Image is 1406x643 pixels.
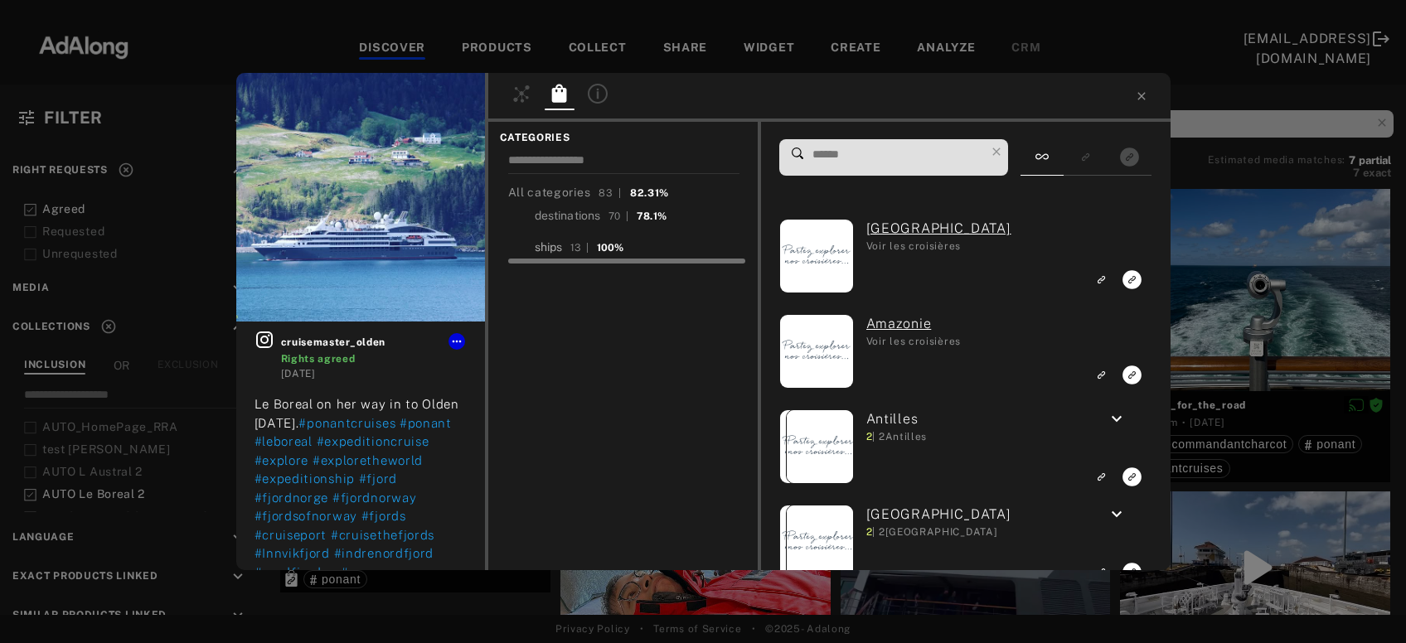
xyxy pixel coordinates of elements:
[866,526,873,538] span: 2
[332,491,416,505] span: #fjordnorway
[255,453,309,467] span: #explore
[780,505,853,578] img: ponant-stl-product.png
[1117,466,1147,488] button: Link to exact product
[281,353,356,365] span: Rights agreed
[1117,268,1147,291] button: Link to exact product
[599,186,622,201] div: 83 |
[317,434,429,448] span: #expeditioncruise
[255,509,358,523] span: #fjordsofnorway
[866,314,961,334] a: (ada-ponant-60) Amazonie: Voir les croisières
[281,335,467,350] span: cruisemaster_olden
[866,334,961,349] div: Voir les croisières
[361,509,406,523] span: #fjords
[608,209,628,224] div: 70 |
[535,207,601,225] div: destinations
[298,416,395,430] span: #ponantcruises
[783,505,856,578] img: ponant-stl-product.png
[570,240,589,255] div: 13 |
[255,528,327,542] span: #cruiseport
[1107,409,1127,429] i: keyboard_arrow_down
[780,220,853,292] img: ponant-stl-product.png
[255,434,313,448] span: #leboreal
[500,130,746,145] span: CATEGORIES
[255,546,330,560] span: #Innvikfjord
[255,565,337,579] span: #nordfjorden
[1086,364,1117,386] button: Link to similar product
[1086,466,1117,488] button: Link to similar product
[1086,268,1117,291] button: Link to similar product
[780,410,853,483] img: ponant-stl-product.png
[866,431,873,442] span: 2
[866,429,927,444] div: | 2 Antilles
[1107,505,1127,525] i: keyboard_arrow_down
[535,239,563,256] div: ships
[334,546,434,560] span: #indrenordfjord
[1114,146,1145,168] button: Show only exact products linked
[331,528,434,542] span: #cruisethefjords
[508,184,670,201] div: All categories
[255,491,329,505] span: #fjordnorge
[1070,146,1101,168] button: Show only similar products linked
[313,453,423,467] span: #exploretheworld
[866,239,1011,254] div: Voir les croisières
[780,315,853,388] img: ponant-stl-product.png
[359,471,397,486] span: #fjord
[637,209,667,224] div: 78.1%
[1117,364,1147,386] button: Link to exact product
[255,397,459,430] span: Le Boreal on her way in to Olden [DATE].
[255,471,356,486] span: #expeditionship
[783,410,856,483] img: ponant-stl-product.png
[630,186,669,201] div: 82.31%
[281,368,316,380] time: 2023-05-22T22:56:29.000Z
[400,416,452,430] span: #ponant
[866,219,1011,239] a: (ada-ponant-13) Afrique du Sud: Voir les croisières
[597,240,624,255] div: 100%
[866,525,1011,539] div: | 2 [GEOGRAPHIC_DATA]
